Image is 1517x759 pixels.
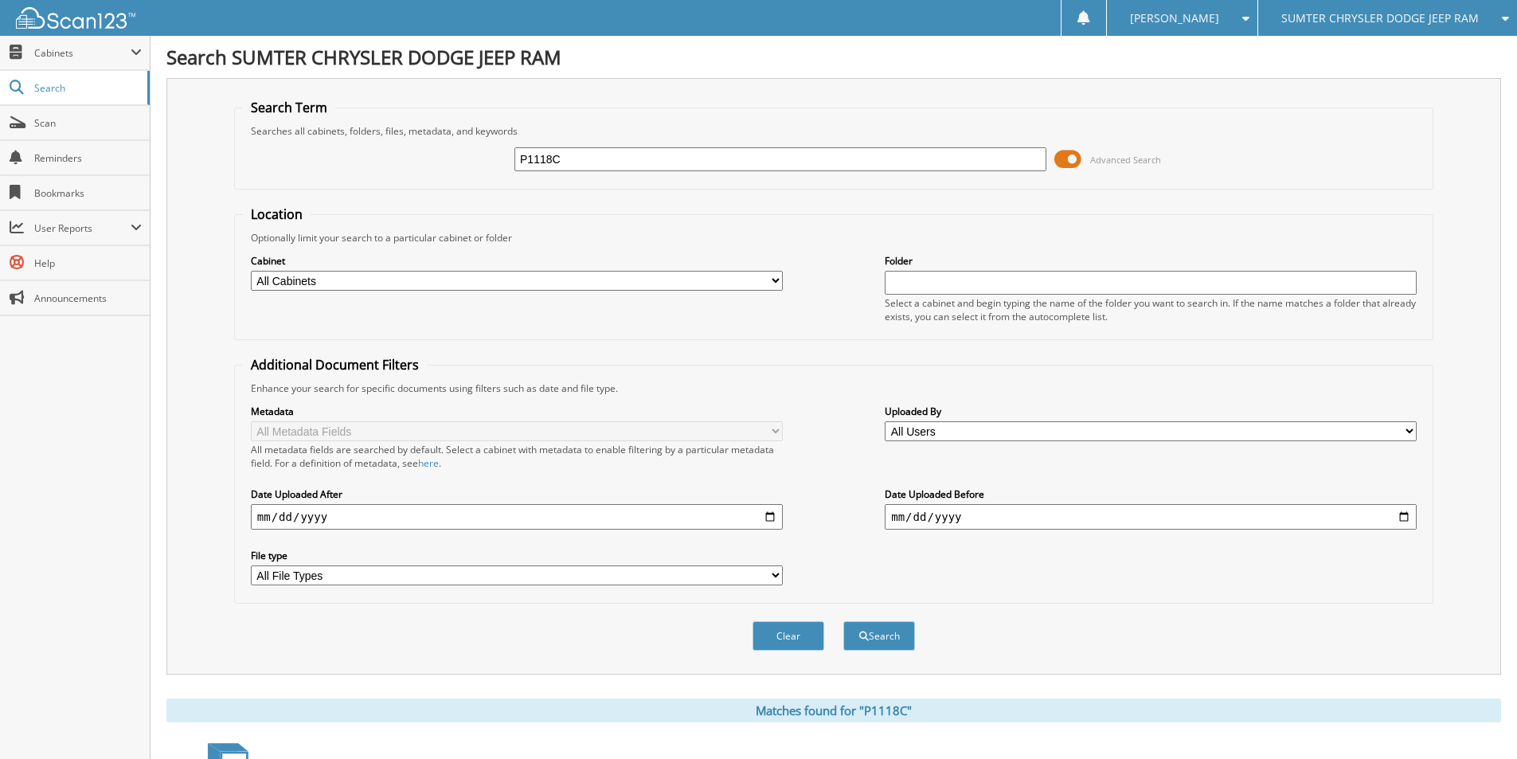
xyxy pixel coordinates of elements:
span: Reminders [34,151,142,165]
label: Folder [885,254,1417,268]
span: [PERSON_NAME] [1130,14,1219,23]
span: Scan [34,116,142,130]
legend: Additional Document Filters [243,356,427,374]
h1: Search SUMTER CHRYSLER DODGE JEEP RAM [166,44,1501,70]
button: Search [843,621,915,651]
div: Enhance your search for specific documents using filters such as date and file type. [243,381,1425,395]
label: Date Uploaded After [251,487,783,501]
label: Date Uploaded Before [885,487,1417,501]
label: Uploaded By [885,405,1417,418]
span: Advanced Search [1090,154,1161,166]
a: here [418,456,439,470]
div: Searches all cabinets, folders, files, metadata, and keywords [243,124,1425,138]
div: Optionally limit your search to a particular cabinet or folder [243,231,1425,245]
div: Matches found for "P1118C" [166,698,1501,722]
input: end [885,504,1417,530]
div: Select a cabinet and begin typing the name of the folder you want to search in. If the name match... [885,296,1417,323]
img: scan123-logo-white.svg [16,7,135,29]
button: Clear [753,621,824,651]
label: Cabinet [251,254,783,268]
span: Search [34,81,139,95]
legend: Location [243,205,311,223]
span: Cabinets [34,46,131,60]
span: Help [34,256,142,270]
label: Metadata [251,405,783,418]
input: start [251,504,783,530]
label: File type [251,549,783,562]
span: SUMTER CHRYSLER DODGE JEEP RAM [1281,14,1479,23]
div: All metadata fields are searched by default. Select a cabinet with metadata to enable filtering b... [251,443,783,470]
span: Bookmarks [34,186,142,200]
legend: Search Term [243,99,335,116]
span: Announcements [34,291,142,305]
span: User Reports [34,221,131,235]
